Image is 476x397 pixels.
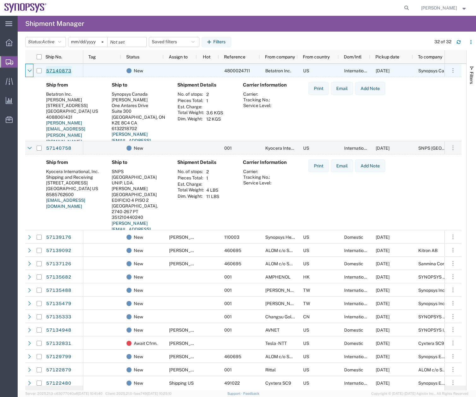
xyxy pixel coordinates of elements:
[134,231,143,244] span: New
[134,270,143,284] span: New
[344,248,370,253] span: International
[344,328,363,333] span: Domestic
[204,169,221,175] td: 2
[344,146,370,151] span: International
[112,103,167,108] div: One Antares Drive
[134,363,143,376] span: New
[112,192,167,203] div: [GEOGRAPHIC_DATA] EDIFICIO 4 PISO 2
[169,367,205,372] span: Rafael Chacon
[46,82,102,88] h4: Ship from
[46,186,102,191] div: [GEOGRAPHIC_DATA] US
[46,66,72,76] a: 57140873
[46,365,72,375] a: 57122879
[46,180,102,186] div: [STREET_ADDRESS]
[344,381,370,386] span: International
[344,235,363,240] span: Domestic
[303,301,310,306] span: TW
[46,114,102,120] div: 4088061431
[46,97,102,103] div: [PERSON_NAME]
[149,37,199,47] button: Saved filters
[376,261,390,266] span: 10/15/2025
[303,328,309,333] span: US
[243,180,272,186] th: Service Level:
[224,54,245,59] span: Reference
[46,325,72,335] a: 57134948
[46,198,85,209] a: [EMAIL_ADDRESS][DOMAIN_NAME]
[303,288,310,293] span: TW
[265,54,295,59] span: From company
[344,341,363,346] span: Domestic
[46,91,102,97] div: Betatron Inc.
[177,104,204,110] th: Est. Charge:
[46,246,72,256] a: 57139092
[177,175,204,181] th: Pieces Total:
[243,103,272,108] th: Service Level:
[134,310,143,323] span: New
[418,54,442,59] span: To company
[112,186,167,191] div: [PERSON_NAME]
[376,341,390,346] span: 10/15/2025
[112,159,167,165] h4: Ship to
[224,381,240,386] span: 491022
[265,68,291,73] span: Betatron Inc.
[134,376,143,390] span: New
[177,116,204,122] th: Dim. Weight:
[376,367,390,372] span: 10/14/2025
[331,159,353,172] button: Email
[303,367,309,372] span: US
[224,274,232,280] span: 001
[309,159,329,172] button: Print
[376,354,390,359] span: 10/16/2025
[303,354,309,359] span: US
[204,187,221,193] td: 4 LBS
[46,339,72,349] a: 57132831
[105,392,172,395] span: Client: 2025.21.0-faee749
[376,314,390,319] span: 10/20/2025
[265,146,318,151] span: Kyocera International, Inc.
[344,54,361,59] span: Dom/Intl
[169,341,205,346] span: Kaelen O'Connor
[112,169,167,186] div: SNPS [GEOGRAPHIC_DATA] UNIP. LDA.
[303,314,310,319] span: CN
[126,54,139,59] span: Status
[204,110,225,116] td: 3.6 KGS
[418,248,438,253] span: Kitron AB
[344,301,370,306] span: International
[112,214,167,220] div: 351210440240
[177,159,233,165] h4: Shipment Details
[418,261,461,266] span: Sanmina Corporation
[265,288,346,293] span: Tong Lay Doo Industrial Co., Ltd
[134,257,143,270] span: New
[418,274,462,280] span: SYNOPSYS CANADA
[265,301,346,306] span: Tong Lay Doo Industrial Co., Ltd
[4,3,47,13] img: logo
[224,68,250,73] span: 4800024711
[309,82,329,95] button: Print
[376,235,390,240] span: 10/15/2025
[177,82,233,88] h4: Shipment Details
[25,16,84,32] h4: Shipment Manager
[46,312,72,322] a: 57135333
[418,301,445,306] span: Synopsys Inc
[134,323,143,337] span: New
[46,272,72,282] a: 57135682
[169,381,194,386] span: Shipping US
[224,146,232,151] span: 001
[169,354,205,359] span: Rafael Chacon
[46,232,72,243] a: 57139176
[46,174,102,180] div: Shipping and Receiving
[243,159,293,165] h4: Carrier Information
[265,328,279,333] span: AVNET
[46,120,85,144] a: [PERSON_NAME][EMAIL_ADDRESS][PERSON_NAME][DOMAIN_NAME]
[303,146,309,151] span: US
[204,175,221,181] td: 1
[46,143,72,153] a: 57140758
[177,169,204,175] th: No. of stops:
[265,274,291,280] span: AMPHENOL
[344,288,370,293] span: International
[177,181,204,187] th: Est. Charge:
[376,381,390,386] span: 10/15/2025
[421,4,467,12] button: [PERSON_NAME]
[169,328,205,333] span: Rafael Chacon
[418,328,450,333] span: SYNOPSYS INC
